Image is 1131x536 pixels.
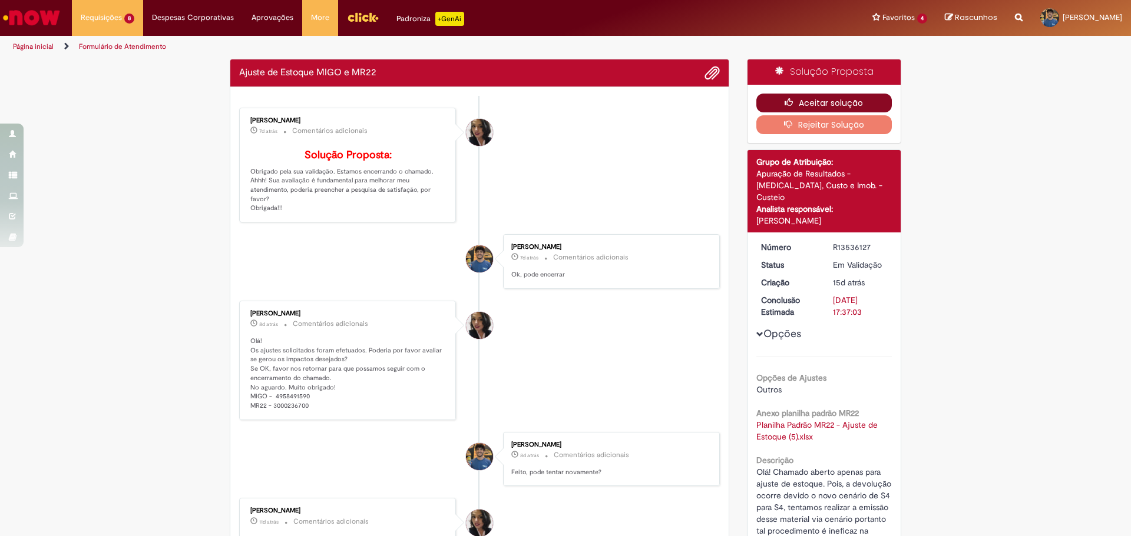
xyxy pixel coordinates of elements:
[152,12,234,24] span: Despesas Corporativas
[250,149,447,213] p: Obrigado pela sua validação. Estamos encerrando o chamado. Ahhh! Sua avaliação é fundamental para...
[466,245,493,272] div: Gilson Pereira Moreira Junior
[259,518,279,525] time: 19/09/2025 13:40:57
[756,372,826,383] b: Opções de Ajustes
[466,119,493,146] div: Nathalia Pereira Braga
[311,12,329,24] span: More
[305,148,392,162] b: Solução Proposta:
[250,337,447,411] p: Olá! Os ajustes solicitados foram efetuados. Poderia por favor avaliar se gerou os impactos desej...
[756,420,880,442] a: Download de Planilha Padrão MR22 - Ajuste de Estoque (5).xlsx
[520,254,538,261] time: 23/09/2025 10:44:59
[250,310,447,317] div: [PERSON_NAME]
[511,441,707,448] div: [PERSON_NAME]
[520,452,539,459] span: 8d atrás
[756,115,892,134] button: Rejeitar Solução
[293,517,369,527] small: Comentários adicionais
[239,68,376,78] h2: Ajuste de Estoque MIGO e MR22 Histórico de tíquete
[435,12,464,26] p: +GenAi
[9,36,745,58] ul: Trilhas de página
[833,277,865,288] time: 15/09/2025 14:33:32
[259,128,277,135] time: 23/09/2025 12:48:36
[259,128,277,135] span: 7d atrás
[752,294,825,318] dt: Conclusão Estimada
[752,277,825,288] dt: Criação
[1063,12,1122,22] span: [PERSON_NAME]
[81,12,122,24] span: Requisições
[955,12,997,23] span: Rascunhos
[756,94,892,112] button: Aceitar solução
[511,270,707,279] p: Ok, pode encerrar
[752,241,825,253] dt: Número
[756,455,793,465] b: Descrição
[833,277,865,288] span: 15d atrás
[756,203,892,215] div: Analista responsável:
[511,468,707,477] p: Feito, pode tentar novamente?
[520,452,539,459] time: 22/09/2025 15:33:50
[882,12,915,24] span: Favoritos
[833,277,888,288] div: 15/09/2025 14:33:32
[292,126,368,136] small: Comentários adicionais
[756,215,892,227] div: [PERSON_NAME]
[13,42,54,51] a: Página inicial
[554,450,629,460] small: Comentários adicionais
[748,59,901,85] div: Solução Proposta
[466,443,493,470] div: Gilson Pereira Moreira Junior
[466,312,493,339] div: Nathalia Pereira Braga
[705,65,720,81] button: Adicionar anexos
[756,156,892,168] div: Grupo de Atribuição:
[252,12,293,24] span: Aprovações
[293,319,368,329] small: Comentários adicionais
[833,241,888,253] div: R13536127
[553,252,629,262] small: Comentários adicionais
[756,384,782,395] span: Outros
[520,254,538,261] span: 7d atrás
[511,244,707,251] div: [PERSON_NAME]
[917,14,927,24] span: 4
[756,408,859,418] b: Anexo planilha padrão MR22
[833,294,888,318] div: [DATE] 17:37:03
[347,8,379,26] img: click_logo_yellow_360x200.png
[756,168,892,203] div: Apuração de Resultados - [MEDICAL_DATA], Custo e Imob. - Custeio
[833,259,888,271] div: Em Validação
[1,6,62,29] img: ServiceNow
[259,321,278,328] time: 22/09/2025 15:59:54
[752,259,825,271] dt: Status
[124,14,134,24] span: 8
[250,117,447,124] div: [PERSON_NAME]
[945,12,997,24] a: Rascunhos
[250,507,447,514] div: [PERSON_NAME]
[259,518,279,525] span: 11d atrás
[259,321,278,328] span: 8d atrás
[396,12,464,26] div: Padroniza
[79,42,166,51] a: Formulário de Atendimento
